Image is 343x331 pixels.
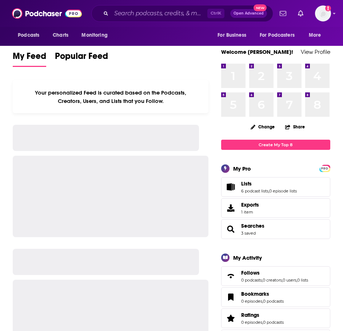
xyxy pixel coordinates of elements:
a: 0 episode lists [269,188,297,194]
a: 0 podcasts [263,299,284,304]
a: Exports [221,198,330,218]
span: Follows [241,270,260,276]
a: Lists [241,180,297,187]
button: open menu [76,28,117,42]
button: open menu [255,28,305,42]
span: Lists [241,180,252,187]
span: Exports [224,203,238,213]
button: Open AdvancedNew [230,9,267,18]
img: User Profile [315,5,331,21]
span: Ratings [241,312,259,318]
a: Ratings [224,313,238,323]
div: Your personalized Feed is curated based on the Podcasts, Creators, Users, and Lists that you Follow. [13,80,208,113]
span: Logged in as ILATeam [315,5,331,21]
span: 1 item [241,210,259,215]
span: Monitoring [81,30,107,40]
input: Search podcasts, credits, & more... [111,8,207,19]
a: 6 podcast lists [241,188,268,194]
button: open menu [13,28,49,42]
div: My Pro [233,165,251,172]
span: Podcasts [18,30,39,40]
a: View Profile [301,48,330,55]
span: , [262,278,263,283]
a: 3 saved [241,231,256,236]
span: Ctrl K [207,9,224,18]
a: Bookmarks [224,292,238,302]
a: Show notifications dropdown [277,7,289,20]
div: Search podcasts, credits, & more... [91,5,273,22]
span: Exports [241,202,259,208]
a: Bookmarks [241,291,284,297]
a: Searches [241,223,264,229]
a: 0 podcasts [241,278,262,283]
span: For Podcasters [260,30,295,40]
a: 0 episodes [241,320,262,325]
span: , [296,278,297,283]
div: My Activity [233,254,262,261]
a: Charts [48,28,73,42]
span: Bookmarks [221,287,330,307]
span: My Feed [13,51,46,66]
button: Show profile menu [315,5,331,21]
a: 0 podcasts [263,320,284,325]
a: Lists [224,182,238,192]
span: More [309,30,321,40]
a: My Feed [13,51,46,67]
a: PRO [320,165,329,171]
a: Show notifications dropdown [295,7,306,20]
a: Popular Feed [55,51,108,67]
a: Create My Top 8 [221,140,330,149]
span: Follows [221,266,330,286]
a: Follows [224,271,238,281]
a: Searches [224,224,238,234]
a: Ratings [241,312,284,318]
button: open menu [212,28,255,42]
a: 0 users [283,278,296,283]
span: Ratings [221,308,330,328]
a: 0 lists [297,278,308,283]
span: Lists [221,177,330,197]
span: Charts [53,30,68,40]
span: PRO [320,166,329,171]
button: open menu [304,28,330,42]
button: Change [246,122,279,131]
span: Searches [221,219,330,239]
span: New [254,4,267,11]
span: , [282,278,283,283]
span: Bookmarks [241,291,269,297]
svg: Add a profile image [325,5,331,11]
a: Follows [241,270,308,276]
span: Open Advanced [234,12,264,15]
button: Share [285,120,305,134]
a: 0 creators [263,278,282,283]
img: Podchaser - Follow, Share and Rate Podcasts [12,7,82,20]
span: Popular Feed [55,51,108,66]
a: 0 episodes [241,299,262,304]
a: Welcome [PERSON_NAME]! [221,48,293,55]
span: For Business [218,30,246,40]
